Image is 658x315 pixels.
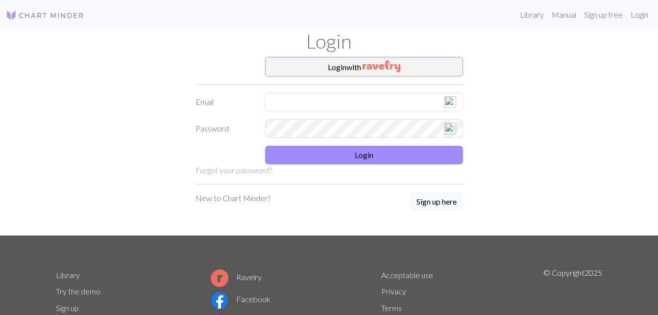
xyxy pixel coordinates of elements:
a: Terms [381,303,402,313]
a: Privacy [381,287,406,296]
a: Facebook [211,294,270,304]
button: Sign up here [410,192,463,211]
img: Ravelry [363,60,400,72]
a: Sign up free [580,5,627,25]
a: Library [516,5,548,25]
img: npw-badge-icon-locked.svg [444,123,456,134]
a: Sign up here [410,192,463,212]
a: Ravelry [211,272,262,282]
a: Try the demo [56,287,100,296]
p: New to Chart Minder? [195,192,270,204]
button: Login [265,146,463,164]
a: Login [627,5,652,25]
a: Manual [548,5,580,25]
img: Facebook logo [211,291,228,309]
a: Forgot your password? [195,165,272,175]
button: Loginwith [265,57,463,77]
img: Logo [6,9,84,21]
img: Ravelry logo [211,269,228,287]
h1: Login [50,29,609,53]
img: npw-badge-icon-locked.svg [444,96,456,108]
label: Email [190,93,260,111]
label: Password [190,119,260,138]
a: Library [56,270,80,280]
a: Sign up [56,303,79,313]
a: Acceptable use [381,270,433,280]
